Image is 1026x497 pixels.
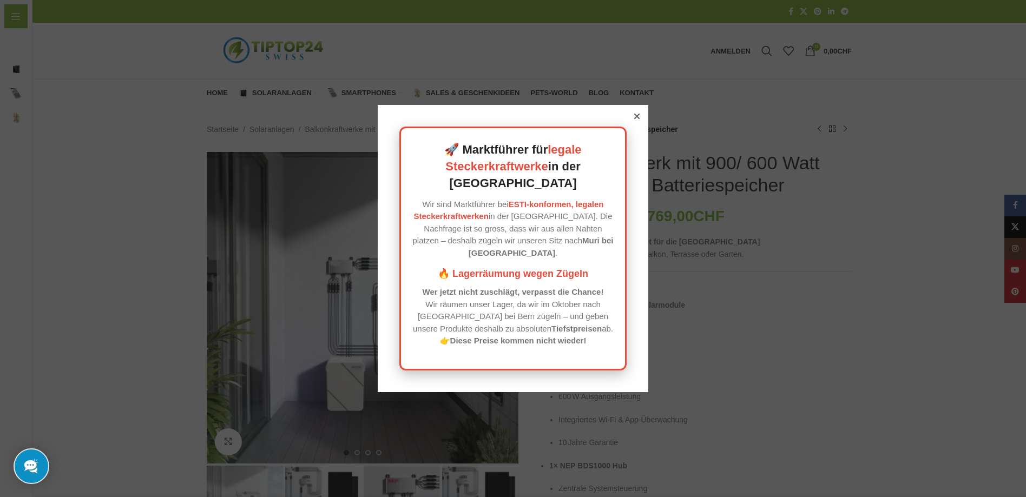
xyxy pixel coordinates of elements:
p: Wir räumen unser Lager, da wir im Oktober nach [GEOGRAPHIC_DATA] bei Bern zügeln – und geben unse... [412,286,614,347]
strong: Diese Preise kommen nicht wieder! [450,336,587,345]
h2: 🚀 Marktführer für in der [GEOGRAPHIC_DATA] [412,142,614,191]
a: ESTI-konformen, legalen Steckerkraftwerken [413,200,603,221]
a: legale Steckerkraftwerke [445,143,581,173]
h3: 🔥 Lagerräumung wegen Zügeln [412,267,614,281]
strong: Wer jetzt nicht zuschlägt, verpasst die Chance! [423,287,604,296]
p: Wir sind Marktführer bei in der [GEOGRAPHIC_DATA]. Die Nachfrage ist so gross, dass wir aus allen... [412,198,614,260]
strong: Tiefstpreisen [551,324,602,333]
